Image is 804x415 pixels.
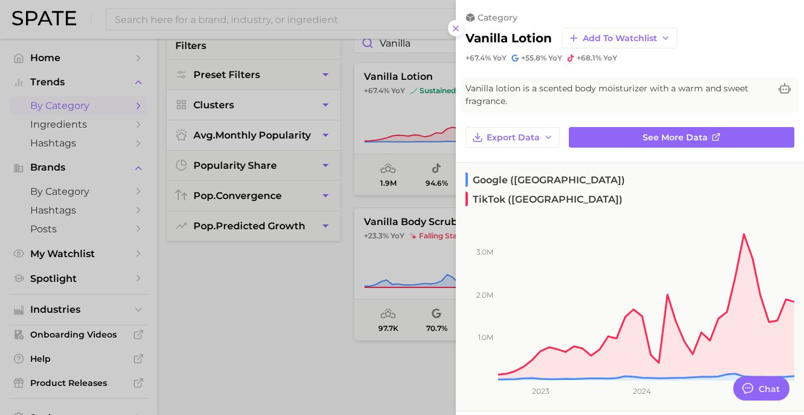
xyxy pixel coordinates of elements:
span: Add to Watchlist [583,33,657,44]
button: Export Data [465,127,560,148]
span: TikTok ([GEOGRAPHIC_DATA]) [465,192,623,206]
span: YoY [493,53,507,63]
span: See more data [643,132,708,143]
span: Vanilla lotion is a scented body moisturizer with a warm and sweet fragrance. [465,82,770,108]
tspan: 2024 [633,387,651,396]
tspan: 2023 [532,387,550,396]
span: category [478,12,517,23]
span: Export Data [487,132,540,143]
span: YoY [603,53,617,63]
span: +68.1% [577,53,601,62]
span: +67.4% [465,53,491,62]
a: See more data [569,127,794,148]
span: YoY [548,53,562,63]
h2: vanilla lotion [465,31,552,45]
span: Google ([GEOGRAPHIC_DATA]) [465,172,625,187]
button: Add to Watchlist [562,28,677,48]
span: +55.8% [521,53,546,62]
